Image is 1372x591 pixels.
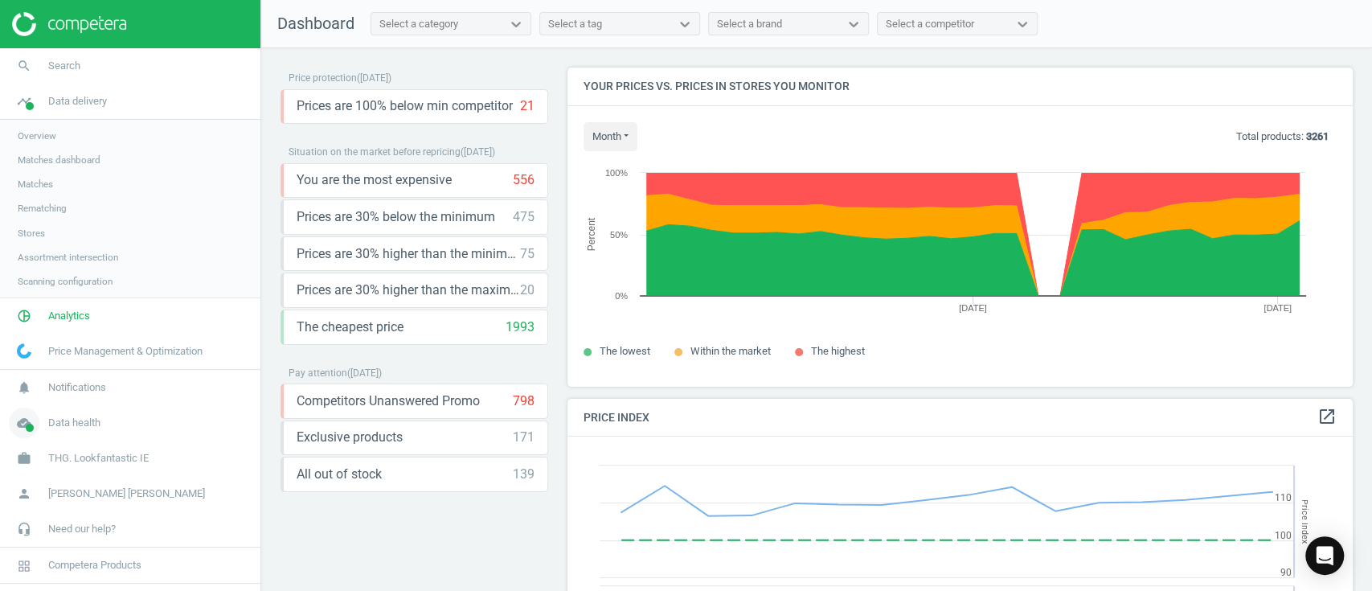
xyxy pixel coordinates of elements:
[289,72,357,84] span: Price protection
[1300,499,1310,544] tspan: Price Index
[17,343,31,359] img: wGWNvw8QSZomAAAAABJRU5ErkJggg==
[9,51,39,81] i: search
[277,14,354,33] span: Dashboard
[48,522,116,536] span: Need our help?
[1275,530,1292,541] text: 100
[48,344,203,359] span: Price Management & Optimization
[357,72,391,84] span: ( [DATE] )
[520,97,534,115] div: 21
[959,303,987,313] tspan: [DATE]
[297,392,480,410] span: Competitors Unanswered Promo
[605,168,628,178] text: 100%
[9,408,39,438] i: cloud_done
[1305,536,1344,575] div: Open Intercom Messenger
[9,86,39,117] i: timeline
[18,227,45,240] span: Stores
[461,146,495,158] span: ( [DATE] )
[48,451,149,466] span: THG. Lookfantastic IE
[297,281,520,299] span: Prices are 30% higher than the maximal
[610,230,628,240] text: 50%
[289,146,461,158] span: Situation on the market before repricing
[9,301,39,331] i: pie_chart_outlined
[513,392,534,410] div: 798
[48,558,141,573] span: Competera Products
[48,59,80,73] span: Search
[600,345,650,357] span: The lowest
[297,429,403,446] span: Exclusive products
[513,171,534,189] div: 556
[506,318,534,336] div: 1993
[48,416,100,430] span: Data health
[18,129,56,142] span: Overview
[12,12,126,36] img: ajHJNr6hYgQAAAAASUVORK5CYII=
[548,17,602,31] div: Select a tag
[289,367,347,379] span: Pay attention
[567,399,1353,437] h4: Price Index
[520,245,534,263] div: 75
[297,466,382,483] span: All out of stock
[297,97,513,115] span: Prices are 100% below min competitor
[18,154,100,166] span: Matches dashboard
[1317,407,1337,428] a: open_in_new
[513,466,534,483] div: 139
[48,380,106,395] span: Notifications
[1236,129,1329,144] p: Total products:
[9,443,39,474] i: work
[48,486,205,501] span: [PERSON_NAME] [PERSON_NAME]
[584,122,637,151] button: month
[347,367,382,379] span: ( [DATE] )
[513,208,534,226] div: 475
[1317,407,1337,426] i: open_in_new
[886,17,974,31] div: Select a competitor
[513,429,534,446] div: 171
[18,178,53,191] span: Matches
[379,17,458,31] div: Select a category
[9,478,39,509] i: person
[9,514,39,544] i: headset_mic
[297,318,403,336] span: The cheapest price
[1306,130,1329,142] b: 3261
[690,345,771,357] span: Within the market
[1280,567,1292,578] text: 90
[9,372,39,403] i: notifications
[297,171,452,189] span: You are the most expensive
[1263,303,1292,313] tspan: [DATE]
[520,281,534,299] div: 20
[18,275,113,288] span: Scanning configuration
[586,217,597,251] tspan: Percent
[615,291,628,301] text: 0%
[18,251,118,264] span: Assortment intersection
[297,208,495,226] span: Prices are 30% below the minimum
[18,202,67,215] span: Rematching
[297,245,520,263] span: Prices are 30% higher than the minimum
[48,94,107,109] span: Data delivery
[717,17,782,31] div: Select a brand
[567,68,1353,105] h4: Your prices vs. prices in stores you monitor
[1275,492,1292,503] text: 110
[48,309,90,323] span: Analytics
[811,345,865,357] span: The highest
